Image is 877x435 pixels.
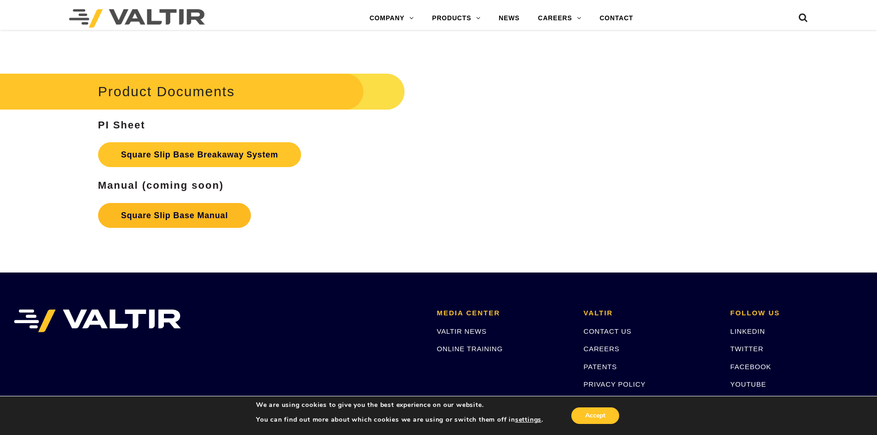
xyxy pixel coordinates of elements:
[730,363,771,371] a: FACEBOOK
[730,345,763,353] a: TWITTER
[437,309,570,317] h2: MEDIA CENTER
[98,142,302,167] a: Square Slip Base Breakaway System
[730,309,863,317] h2: FOLLOW US
[256,401,543,409] p: We are using cookies to give you the best experience on our website.
[571,407,619,424] button: Accept
[584,363,617,371] a: PATENTS
[256,416,543,424] p: You can find out more about which cookies we are using or switch them off in .
[515,416,541,424] button: settings
[584,345,620,353] a: CAREERS
[489,9,529,28] a: NEWS
[437,345,503,353] a: ONLINE TRAINING
[590,9,642,28] a: CONTACT
[98,180,224,191] strong: Manual (coming soon)
[529,9,591,28] a: CAREERS
[14,309,181,332] img: VALTIR
[730,327,765,335] a: LINKEDIN
[360,9,423,28] a: COMPANY
[98,203,251,228] a: Square Slip Base Manual
[584,309,717,317] h2: VALTIR
[584,327,632,335] a: CONTACT US
[69,9,205,28] img: Valtir
[423,9,490,28] a: PRODUCTS
[584,380,646,388] a: PRIVACY POLICY
[730,380,766,388] a: YOUTUBE
[98,119,145,131] strong: PI Sheet
[437,327,487,335] a: VALTIR NEWS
